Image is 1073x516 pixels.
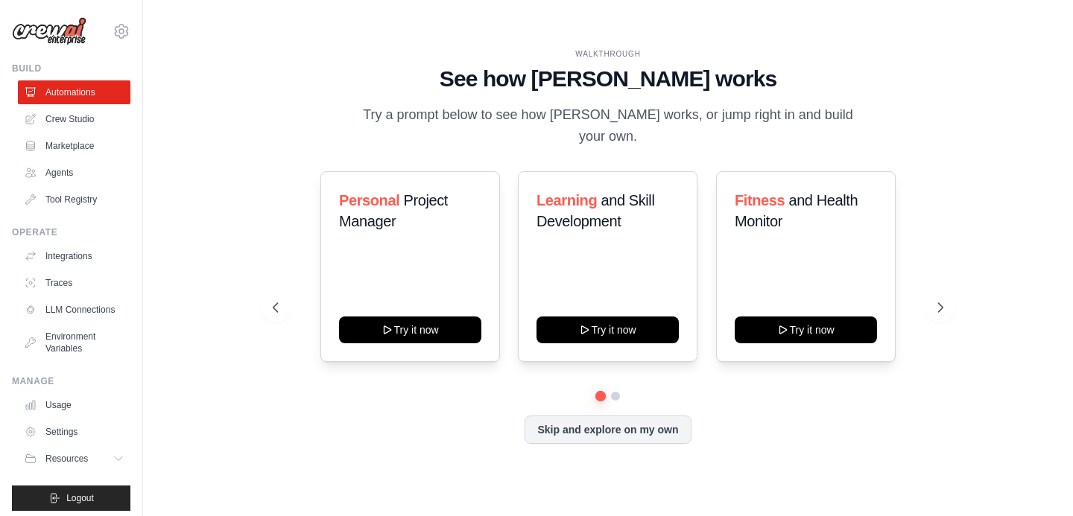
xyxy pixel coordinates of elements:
[536,192,597,208] span: Learning
[12,226,130,238] div: Operate
[735,192,785,208] span: Fitness
[18,244,130,268] a: Integrations
[339,316,481,343] button: Try it now
[735,316,877,343] button: Try it now
[339,192,399,208] span: Personal
[358,104,858,148] p: Try a prompt below to see how [PERSON_NAME] works, or jump right in and build your own.
[12,485,130,511] button: Logout
[12,17,86,45] img: Logo
[45,453,88,465] span: Resources
[18,188,130,211] a: Tool Registry
[12,375,130,387] div: Manage
[18,107,130,131] a: Crew Studio
[18,447,130,471] button: Resources
[12,63,130,74] div: Build
[273,66,943,92] h1: See how [PERSON_NAME] works
[525,415,691,444] button: Skip and explore on my own
[536,316,679,343] button: Try it now
[18,325,130,360] a: Environment Variables
[18,161,130,185] a: Agents
[66,492,94,504] span: Logout
[18,134,130,158] a: Marketplace
[18,271,130,295] a: Traces
[18,420,130,444] a: Settings
[998,445,1073,516] iframe: Chat Widget
[735,192,858,229] span: and Health Monitor
[18,393,130,417] a: Usage
[18,80,130,104] a: Automations
[18,298,130,322] a: LLM Connections
[273,48,943,60] div: WALKTHROUGH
